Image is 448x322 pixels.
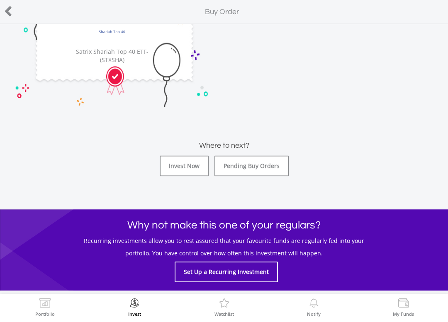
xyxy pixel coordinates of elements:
[75,48,149,64] div: Satrix Shariah Top 40 ETF
[393,298,414,316] a: My Funds
[35,298,55,316] a: Portfolio
[214,156,289,176] a: Pending Buy Orders
[397,298,410,310] img: View Funds
[6,218,442,233] h1: Why not make this one of your regulars?
[307,312,321,316] label: Notify
[6,237,442,245] h5: Recurring investments allow you to rest assured that your favourite funds are regularly fed into ...
[214,298,234,316] a: Watchlist
[205,7,239,17] label: Buy Order
[307,298,320,310] img: View Notifications
[6,249,442,257] h5: portfolio. You have control over how often this investment will happen.
[39,298,51,310] img: View Portfolio
[100,48,149,64] span: - (STXSHA)
[214,312,234,316] label: Watchlist
[307,298,321,316] a: Notify
[393,312,414,316] label: My Funds
[128,298,141,316] a: Invest
[218,298,231,310] img: Watchlist
[128,298,141,310] img: Invest Now
[84,9,140,43] img: EQU.ZA.STXSHA.png
[128,312,141,316] label: Invest
[35,312,55,316] label: Portfolio
[160,156,209,176] a: Invest Now
[175,262,278,282] a: Set Up a Recurring Investment
[6,140,442,151] h3: Where to next?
